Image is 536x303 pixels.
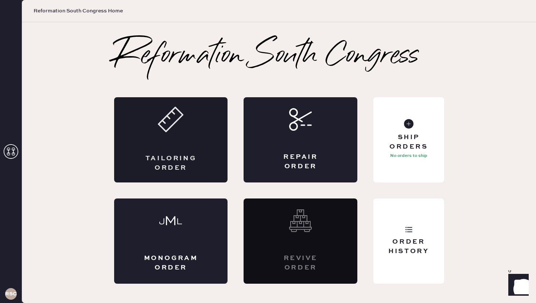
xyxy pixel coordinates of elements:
[5,291,17,296] h3: RSCA
[34,7,123,15] span: Reformation South Congress Home
[273,153,328,171] div: Repair Order
[273,254,328,272] div: Revive order
[114,42,419,71] h2: Reformation South Congress
[390,151,427,160] p: No orders to ship
[501,270,533,302] iframe: Front Chat
[379,133,438,151] div: Ship Orders
[379,237,438,256] div: Order History
[143,254,199,272] div: Monogram Order
[244,198,357,284] div: Interested? Contact us at care@hemster.co
[143,154,199,172] div: Tailoring Order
